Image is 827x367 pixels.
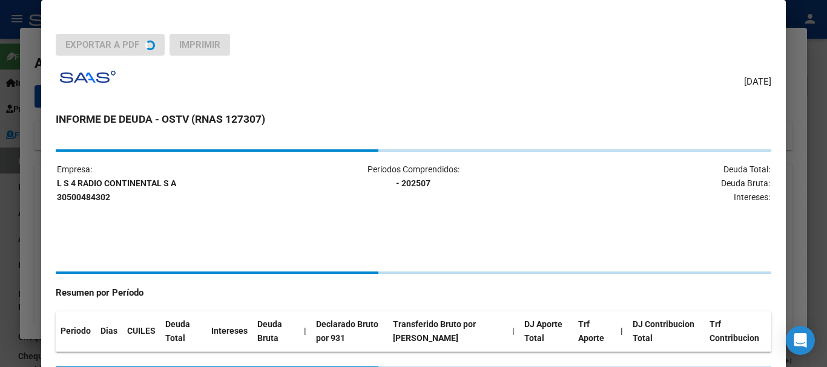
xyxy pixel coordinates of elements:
strong: L S 4 RADIO CONTINENTAL S A 30500484302 [57,178,176,202]
p: Deuda Total: Deuda Bruta: Intereses: [533,163,770,204]
span: Exportar a PDF [65,39,139,50]
th: Intereses [206,311,252,351]
th: DJ Contribucion Total [628,311,705,351]
p: Periodos Comprendidos: [295,163,532,190]
div: Open Intercom Messenger [786,326,815,355]
th: Periodo [56,311,96,351]
th: Trf Contribucion [705,311,771,351]
button: Exportar a PDF [56,34,165,56]
th: Declarado Bruto por 931 [311,311,388,351]
span: [DATE] [744,75,771,89]
th: | [507,311,519,351]
th: Trf Aporte [573,311,616,351]
th: CUILES [122,311,160,351]
h4: Resumen por Período [56,286,771,300]
th: | [299,311,311,351]
button: Imprimir [170,34,230,56]
span: Imprimir [179,39,220,50]
p: Empresa: [57,163,294,204]
th: | [616,311,628,351]
th: DJ Aporte Total [519,311,573,351]
th: Deuda Total [160,311,206,351]
h3: INFORME DE DEUDA - OSTV (RNAS 127307) [56,111,771,127]
strong: - 202507 [396,178,430,188]
th: Transferido Bruto por [PERSON_NAME] [388,311,507,351]
th: Dias [96,311,122,351]
th: Deuda Bruta [252,311,299,351]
